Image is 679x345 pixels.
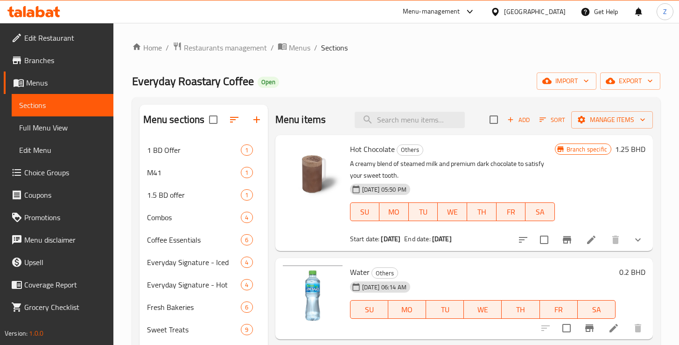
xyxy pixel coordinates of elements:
[289,42,310,53] span: Menus
[397,144,423,156] div: Others
[529,205,551,219] span: SA
[241,302,252,313] div: items
[350,142,395,156] span: Hot Chocolate
[663,7,667,17] span: Z
[506,115,531,125] span: Add
[147,189,241,201] span: 1.5 BD offer
[147,144,241,156] div: 1 BD Offer
[241,234,252,245] div: items
[147,234,241,245] span: Coffee Essentials
[540,300,578,319] button: FR
[627,317,649,339] button: delete
[184,42,267,53] span: Restaurants management
[608,323,619,334] a: Edit menu item
[19,122,106,133] span: Full Menu View
[619,266,645,279] h6: 0.2 BHD
[350,233,380,245] span: Start date:
[404,233,430,245] span: End date:
[627,229,649,251] button: show more
[5,327,28,339] span: Version:
[544,75,589,87] span: import
[147,212,241,223] span: Combos
[223,108,245,131] span: Sort sections
[12,139,113,161] a: Edit Menu
[504,113,533,127] span: Add item
[350,265,370,279] span: Water
[354,205,376,219] span: SU
[544,303,574,316] span: FR
[632,234,644,245] svg: Show Choices
[19,100,106,111] span: Sections
[24,55,106,66] span: Branches
[350,300,388,319] button: SU
[132,42,162,53] a: Home
[24,302,106,313] span: Grocery Checklist
[147,279,241,290] span: Everyday Signature - Hot
[241,191,252,200] span: 1
[241,324,252,335] div: items
[140,273,268,296] div: Everyday Signature - Hot4
[147,257,241,268] span: Everyday Signature - Iced
[241,146,252,155] span: 1
[4,72,113,94] a: Menus
[350,158,555,181] p: A creamy blend of steamed milk and premium dark chocolate to satisfy your sweet tooth.
[600,72,660,90] button: export
[278,42,310,54] a: Menus
[258,77,279,88] div: Open
[241,303,252,312] span: 6
[147,324,241,335] span: Sweet Treats
[24,32,106,43] span: Edit Restaurant
[383,205,405,219] span: MO
[147,167,241,178] span: M41
[578,300,616,319] button: SA
[4,27,113,49] a: Edit Restaurant
[241,213,252,222] span: 4
[432,233,452,245] b: [DATE]
[581,303,612,316] span: SA
[24,234,106,245] span: Menu disclaimer
[539,115,565,125] span: Sort
[571,111,653,129] button: Manage items
[413,205,434,219] span: TU
[441,205,463,219] span: WE
[379,202,409,221] button: MO
[140,296,268,318] div: Fresh Bakeries6
[557,318,576,338] span: Select to update
[579,114,645,126] span: Manage items
[4,251,113,273] a: Upsell
[388,300,426,319] button: MO
[578,317,601,339] button: Branch-specific-item
[504,113,533,127] button: Add
[537,113,567,127] button: Sort
[502,300,539,319] button: TH
[533,113,571,127] span: Sort items
[512,229,534,251] button: sort-choices
[147,302,241,313] span: Fresh Bakeries
[24,212,106,223] span: Promotions
[29,327,43,339] span: 1.0.0
[241,236,252,244] span: 6
[132,42,660,54] nav: breadcrumb
[4,273,113,296] a: Coverage Report
[534,230,554,250] span: Select to update
[438,202,467,221] button: WE
[241,144,252,156] div: items
[537,72,596,90] button: import
[241,212,252,223] div: items
[497,202,526,221] button: FR
[275,113,326,127] h2: Menu items
[132,71,254,92] span: Everyday Roastary Coffee
[556,229,578,251] button: Branch-specific-item
[4,49,113,72] a: Branches
[500,205,522,219] span: FR
[586,234,597,245] a: Edit menu item
[355,112,465,128] input: search
[241,325,252,334] span: 9
[241,257,252,268] div: items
